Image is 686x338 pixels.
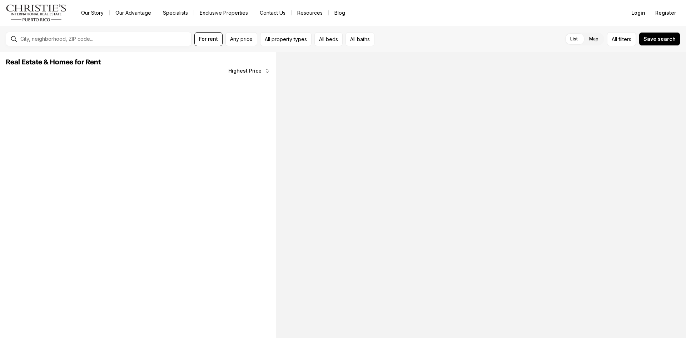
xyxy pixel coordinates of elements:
button: All baths [346,32,374,46]
a: Resources [292,8,328,18]
a: Specialists [157,8,194,18]
span: All [612,35,617,43]
span: For rent [199,36,218,42]
span: Login [631,10,645,16]
span: Highest Price [228,68,262,74]
button: All property types [260,32,312,46]
button: Any price [225,32,257,46]
span: Save search [643,36,676,42]
a: Exclusive Properties [194,8,254,18]
img: logo [6,4,67,21]
span: Real Estate & Homes for Rent [6,59,101,66]
button: Register [651,6,680,20]
button: Save search [639,32,680,46]
span: Any price [230,36,253,42]
button: For rent [194,32,223,46]
label: Map [583,33,604,45]
a: Blog [329,8,351,18]
button: Highest Price [224,64,274,78]
button: Allfilters [607,32,636,46]
span: filters [618,35,631,43]
button: Contact Us [254,8,291,18]
button: Login [627,6,650,20]
a: Our Story [75,8,109,18]
label: List [565,33,583,45]
span: Register [655,10,676,16]
button: All beds [314,32,343,46]
a: Our Advantage [110,8,157,18]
